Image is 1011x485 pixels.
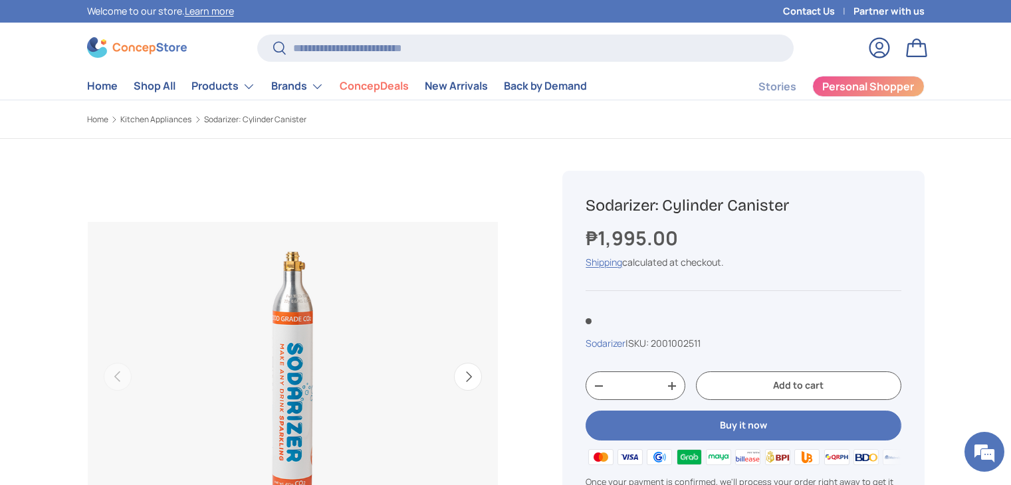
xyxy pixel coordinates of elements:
[191,73,255,100] a: Products
[87,73,118,99] a: Home
[704,447,733,467] img: maya
[853,4,925,19] a: Partner with us
[651,337,701,349] span: 2001002511
[425,73,488,99] a: New Arrivals
[822,81,914,92] span: Personal Shopper
[134,73,175,99] a: Shop All
[822,447,851,467] img: qrph
[340,73,409,99] a: ConcepDeals
[586,411,901,440] button: Buy it now
[87,116,108,124] a: Home
[696,371,901,400] button: Add to cart
[504,73,587,99] a: Back by Demand
[185,5,234,17] a: Learn more
[586,225,681,251] strong: ₱1,995.00
[792,447,822,467] img: ubp
[625,337,701,349] span: |
[586,255,901,269] div: calculated at checkout.
[733,447,762,467] img: billease
[763,447,792,467] img: bpi
[204,116,306,124] a: Sodarizer: Cylinder Canister
[851,447,881,467] img: bdo
[586,337,625,349] a: Sodarizer
[783,4,853,19] a: Contact Us
[87,73,587,100] nav: Primary
[586,256,622,268] a: Shipping
[674,447,703,467] img: grabpay
[586,447,615,467] img: master
[263,73,332,100] summary: Brands
[881,447,910,467] img: metrobank
[87,4,234,19] p: Welcome to our store.
[271,73,324,100] a: Brands
[758,74,796,100] a: Stories
[183,73,263,100] summary: Products
[120,116,191,124] a: Kitchen Appliances
[727,73,925,100] nav: Secondary
[812,76,925,97] a: Personal Shopper
[616,447,645,467] img: visa
[586,195,901,216] h1: Sodarizer: Cylinder Canister
[628,337,649,349] span: SKU:
[645,447,674,467] img: gcash
[87,114,531,126] nav: Breadcrumbs
[87,37,187,58] img: ConcepStore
